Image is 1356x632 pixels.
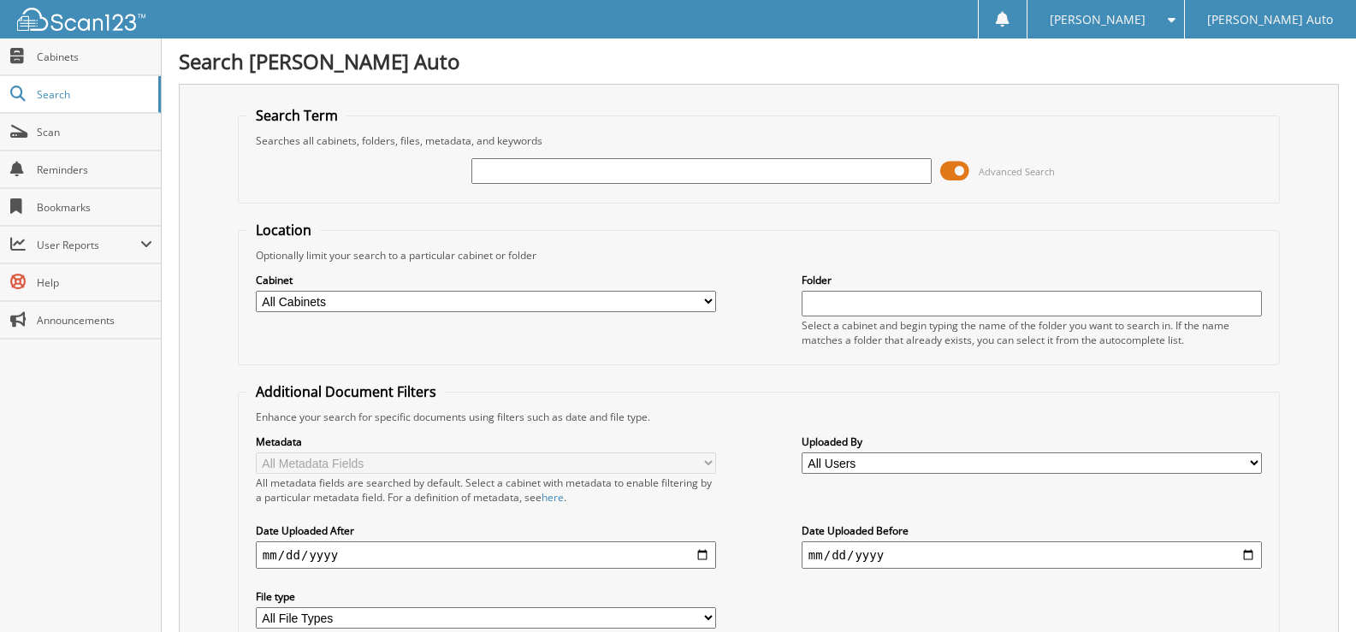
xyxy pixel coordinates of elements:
label: Folder [802,273,1262,287]
label: Uploaded By [802,434,1262,449]
label: File type [256,589,716,604]
div: Optionally limit your search to a particular cabinet or folder [247,248,1270,263]
span: Help [37,275,152,290]
span: Advanced Search [979,165,1055,178]
legend: Additional Document Filters [247,382,445,401]
span: User Reports [37,238,140,252]
span: Cabinets [37,50,152,64]
label: Metadata [256,434,716,449]
legend: Location [247,221,320,239]
span: Bookmarks [37,200,152,215]
span: Reminders [37,162,152,177]
label: Cabinet [256,273,716,287]
h1: Search [PERSON_NAME] Auto [179,47,1339,75]
label: Date Uploaded After [256,523,716,538]
input: end [802,541,1262,569]
legend: Search Term [247,106,346,125]
iframe: Chat Widget [1270,550,1356,632]
label: Date Uploaded Before [802,523,1262,538]
input: start [256,541,716,569]
span: Announcements [37,313,152,328]
div: Searches all cabinets, folders, files, metadata, and keywords [247,133,1270,148]
span: Search [37,87,150,102]
span: [PERSON_NAME] [1050,15,1146,25]
div: Enhance your search for specific documents using filters such as date and file type. [247,410,1270,424]
img: scan123-logo-white.svg [17,8,145,31]
span: [PERSON_NAME] Auto [1207,15,1333,25]
div: All metadata fields are searched by default. Select a cabinet with metadata to enable filtering b... [256,475,716,505]
span: Scan [37,125,152,139]
a: here [542,490,564,505]
div: Select a cabinet and begin typing the name of the folder you want to search in. If the name match... [802,318,1262,347]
